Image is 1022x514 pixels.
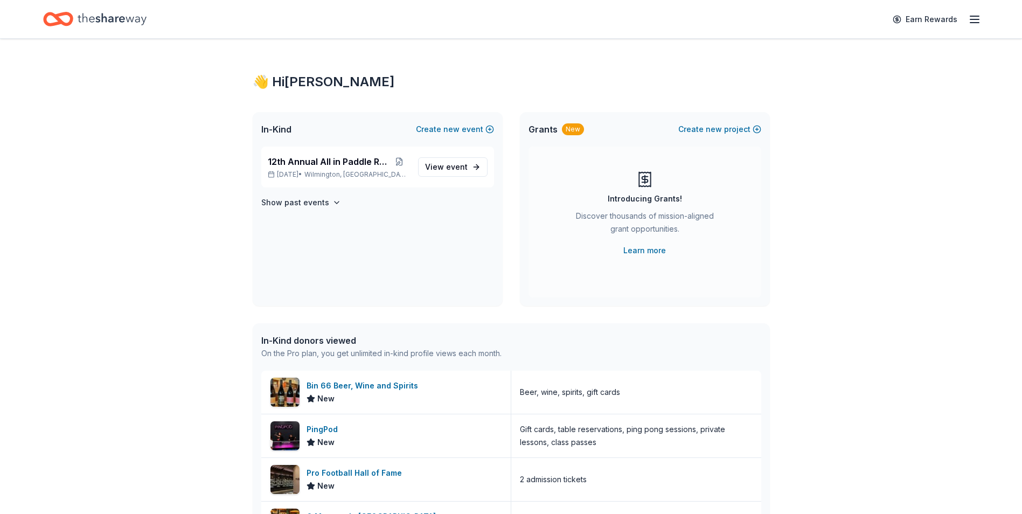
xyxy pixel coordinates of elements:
[270,465,300,494] img: Image for Pro Football Hall of Fame
[307,423,342,436] div: PingPod
[261,334,502,347] div: In-Kind donors viewed
[529,123,558,136] span: Grants
[317,480,335,492] span: New
[261,123,291,136] span: In-Kind
[608,192,682,205] div: Introducing Grants!
[268,155,390,168] span: 12th Annual All in Paddle Raffle
[253,73,770,91] div: 👋 Hi [PERSON_NAME]
[443,123,460,136] span: new
[416,123,494,136] button: Createnewevent
[304,170,409,179] span: Wilmington, [GEOGRAPHIC_DATA]
[418,157,488,177] a: View event
[43,6,147,32] a: Home
[520,386,620,399] div: Beer, wine, spirits, gift cards
[562,123,584,135] div: New
[307,379,422,392] div: Bin 66 Beer, Wine and Spirits
[623,244,666,257] a: Learn more
[886,10,964,29] a: Earn Rewards
[317,436,335,449] span: New
[678,123,761,136] button: Createnewproject
[261,347,502,360] div: On the Pro plan, you get unlimited in-kind profile views each month.
[425,161,468,173] span: View
[261,196,329,209] h4: Show past events
[268,170,409,179] p: [DATE] •
[261,196,341,209] button: Show past events
[520,473,587,486] div: 2 admission tickets
[317,392,335,405] span: New
[706,123,722,136] span: new
[307,467,406,480] div: Pro Football Hall of Fame
[446,162,468,171] span: event
[520,423,753,449] div: Gift cards, table reservations, ping pong sessions, private lessons, class passes
[270,378,300,407] img: Image for Bin 66 Beer, Wine and Spirits
[270,421,300,450] img: Image for PingPod
[572,210,718,240] div: Discover thousands of mission-aligned grant opportunities.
